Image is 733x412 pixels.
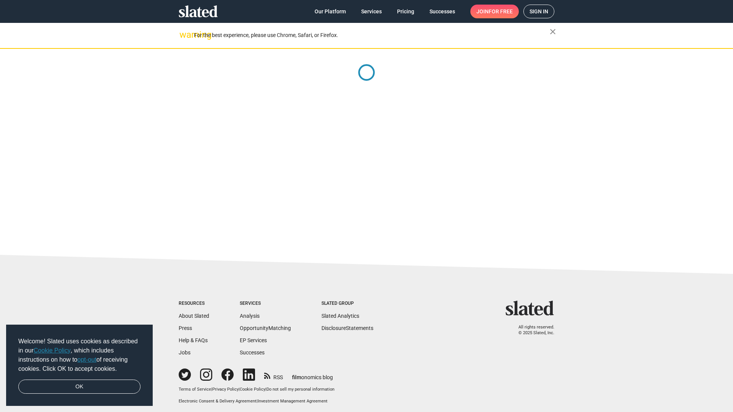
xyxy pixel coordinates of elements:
[308,5,352,18] a: Our Platform
[321,301,373,307] div: Slated Group
[34,347,71,354] a: Cookie Policy
[179,30,189,39] mat-icon: warning
[315,5,346,18] span: Our Platform
[179,387,211,392] a: Terms of Service
[194,30,550,40] div: For the best experience, please use Chrome, Safari, or Firefox.
[423,5,461,18] a: Successes
[321,313,359,319] a: Slated Analytics
[240,349,265,356] a: Successes
[321,325,373,331] a: DisclosureStatements
[179,313,209,319] a: About Slated
[292,368,333,381] a: filmonomics blog
[240,325,291,331] a: OpportunityMatching
[355,5,388,18] a: Services
[489,5,513,18] span: for free
[470,5,519,18] a: Joinfor free
[397,5,414,18] span: Pricing
[179,337,208,343] a: Help & FAQs
[240,387,265,392] a: Cookie Policy
[476,5,513,18] span: Join
[240,301,291,307] div: Services
[179,301,209,307] div: Resources
[258,399,328,404] a: Investment Management Agreement
[18,380,140,394] a: dismiss cookie message
[266,387,334,393] button: Do not sell my personal information
[18,337,140,373] span: Welcome! Slated uses cookies as described in our , which includes instructions on how to of recei...
[179,325,192,331] a: Press
[257,399,258,404] span: |
[523,5,554,18] a: Sign in
[211,387,212,392] span: |
[264,369,283,381] a: RSS
[548,27,557,36] mat-icon: close
[212,387,239,392] a: Privacy Policy
[361,5,382,18] span: Services
[239,387,240,392] span: |
[179,399,257,404] a: Electronic Consent & Delivery Agreement
[6,325,153,406] div: cookieconsent
[240,337,267,343] a: EP Services
[292,374,301,380] span: film
[530,5,548,18] span: Sign in
[429,5,455,18] span: Successes
[77,356,97,363] a: opt-out
[265,387,266,392] span: |
[240,313,260,319] a: Analysis
[391,5,420,18] a: Pricing
[179,349,191,356] a: Jobs
[510,325,554,336] p: All rights reserved. © 2025 Slated, Inc.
